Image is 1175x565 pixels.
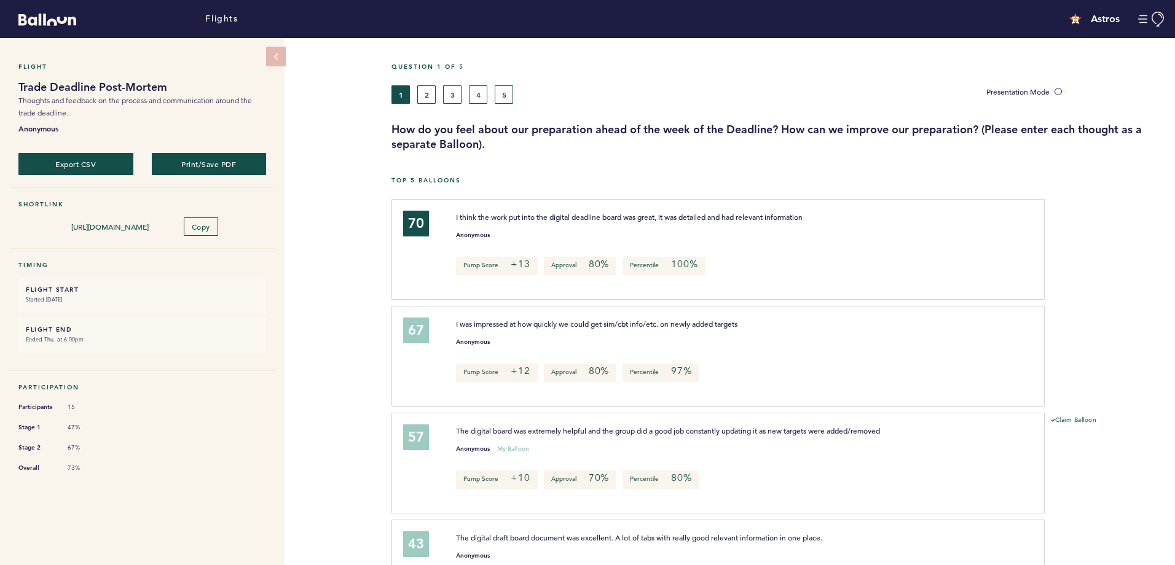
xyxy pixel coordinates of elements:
[18,63,266,71] h5: Flight
[497,446,529,452] small: My Balloon
[9,12,76,25] a: Balloon
[18,200,266,208] h5: Shortlink
[589,258,609,270] em: 80%
[456,257,537,275] p: Pump Score
[456,532,822,542] span: The digital draft board document was excellent. A lot of tabs with really good relevant informati...
[68,464,104,472] span: 73%
[391,176,1166,184] h5: Top 5 Balloons
[417,85,436,104] button: 2
[403,211,429,236] div: 70
[671,258,698,270] em: 100%
[671,472,691,484] em: 80%
[391,122,1166,152] h3: How do you feel about our preparation ahead of the week of the Deadline? How can we improve our p...
[456,232,490,238] small: Anonymous
[456,446,490,452] small: Anonymous
[456,319,737,329] span: I was impressed at how quickly we could get sim/cbt info/etc. on newly added targets
[192,222,210,232] span: Copy
[26,333,259,346] small: Ended Thu. at 6:00pm
[511,472,530,484] em: +10
[18,122,266,134] b: Anonymous
[205,12,238,26] a: Flights
[671,365,691,377] em: 97%
[403,318,429,343] div: 67
[403,424,429,450] div: 57
[495,85,513,104] button: 5
[623,364,699,382] p: Percentile
[26,294,259,306] small: Started [DATE]
[391,63,1166,71] h5: Question 1 of 5
[544,470,616,489] p: Approval
[456,212,803,222] span: I think the work put into the digital deadline board was great, it was detailed and had relevant ...
[469,85,487,104] button: 4
[18,462,55,474] span: Overall
[18,80,266,95] h1: Trade Deadline Post-Mortem
[589,472,609,484] em: 70%
[1051,416,1097,426] button: Claim Balloon
[391,85,410,104] button: 1
[456,470,537,489] p: Pump Score
[18,153,133,175] button: Export CSV
[544,364,616,382] p: Approval
[26,286,259,294] h6: FLIGHT START
[403,531,429,557] div: 43
[623,470,699,489] p: Percentile
[18,14,76,26] svg: Balloon
[986,87,1050,96] span: Presentation Mode
[18,261,266,269] h5: Timing
[68,443,104,452] span: 67%
[456,426,880,435] span: The digital board was extremely helpful and the group did a good job constantly updating it as ne...
[18,401,55,413] span: Participants
[68,403,104,411] span: 15
[18,96,252,117] span: Thoughts and feedback on the process and communication around the trade deadline.
[1091,12,1120,26] h4: Astros
[456,364,537,382] p: Pump Score
[544,257,616,275] p: Approval
[511,258,530,270] em: +13
[511,365,530,377] em: +12
[1138,12,1166,27] button: Manage Account
[456,339,490,345] small: Anonymous
[152,153,267,175] button: Print/Save PDF
[456,553,490,559] small: Anonymous
[26,325,259,333] h6: FLIGHT END
[184,217,218,236] button: Copy
[18,421,55,434] span: Stage 1
[68,423,104,432] span: 47%
[443,85,462,104] button: 3
[623,257,705,275] p: Percentile
[18,383,266,391] h5: Participation
[589,365,609,377] em: 80%
[18,442,55,454] span: Stage 2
